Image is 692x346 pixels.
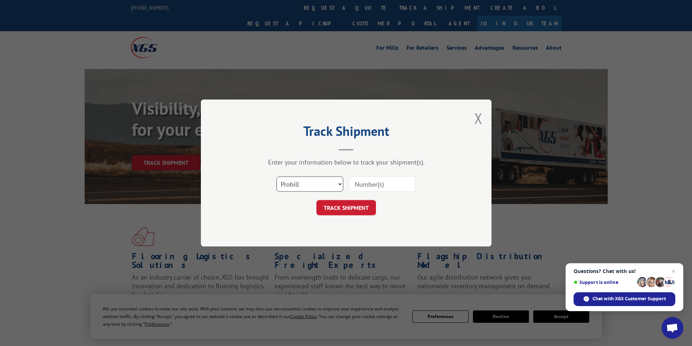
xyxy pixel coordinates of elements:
[592,296,666,302] span: Chat with XGS Customer Support
[349,176,416,192] input: Number(s)
[574,268,675,274] span: Questions? Chat with us!
[574,280,635,285] span: Support is online
[474,109,482,128] button: Close modal
[574,292,675,306] div: Chat with XGS Customer Support
[669,267,678,276] span: Close chat
[237,158,455,166] div: Enter your information below to track your shipment(s).
[316,200,376,215] button: TRACK SHIPMENT
[661,317,683,339] div: Open chat
[237,126,455,140] h2: Track Shipment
